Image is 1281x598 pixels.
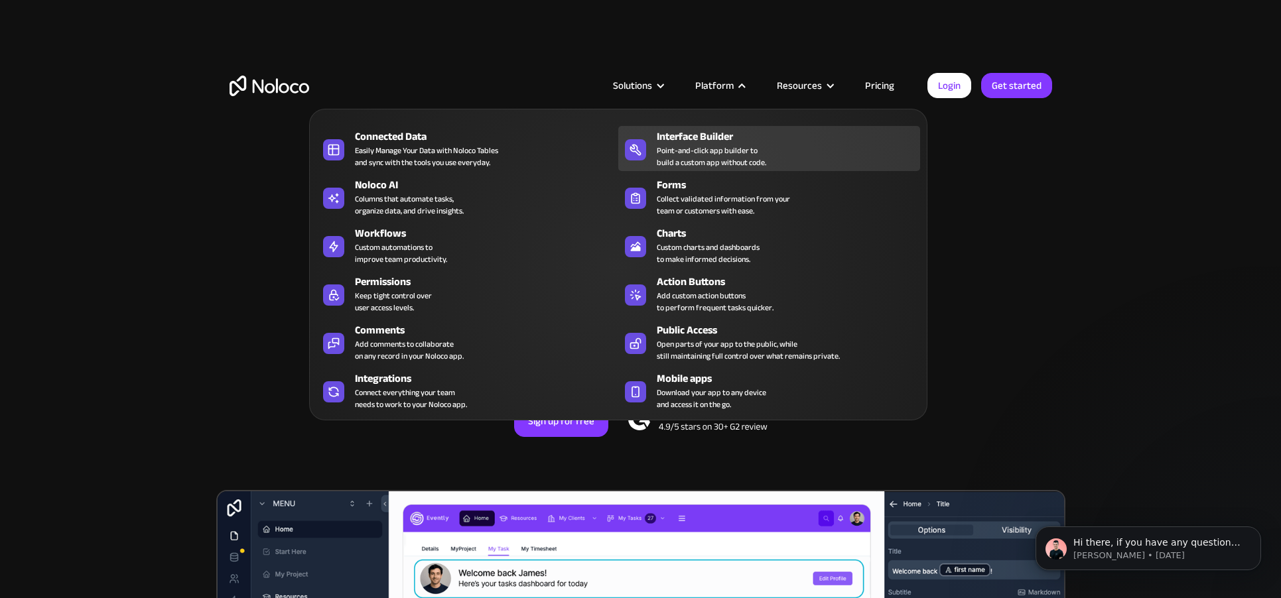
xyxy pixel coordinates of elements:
[777,77,822,94] div: Resources
[618,271,920,316] a: Action ButtonsAdd custom action buttonsto perform frequent tasks quicker.
[657,145,766,168] div: Point-and-click app builder to build a custom app without code.
[679,77,760,94] div: Platform
[657,338,840,362] div: Open parts of your app to the public, while still maintaining full control over what remains priv...
[316,320,618,365] a: CommentsAdd comments to collaborateon any record in your Noloco app.
[618,174,920,219] a: FormsCollect validated information from yourteam or customers with ease.
[355,371,624,387] div: Integrations
[355,129,624,145] div: Connected Data
[927,73,971,98] a: Login
[230,172,1052,183] h1: Custom No-Code Business Apps Platform
[657,387,766,410] span: Download your app to any device and access it on the go.
[355,274,624,290] div: Permissions
[316,271,618,316] a: PermissionsKeep tight control overuser access levels.
[657,193,790,217] div: Collect validated information from your team or customers with ease.
[618,126,920,171] a: Interface BuilderPoint-and-click app builder tobuild a custom app without code.
[657,274,926,290] div: Action Buttons
[618,320,920,365] a: Public AccessOpen parts of your app to the public, whilestill maintaining full control over what ...
[355,338,464,362] div: Add comments to collaborate on any record in your Noloco app.
[355,177,624,193] div: Noloco AI
[618,368,920,413] a: Mobile appsDownload your app to any deviceand access it on the go.
[596,77,679,94] div: Solutions
[760,77,848,94] div: Resources
[355,225,624,241] div: Workflows
[309,90,927,420] nav: Platform
[316,126,618,171] a: Connected DataEasily Manage Your Data with Noloco Tablesand sync with the tools you use everyday.
[657,371,926,387] div: Mobile apps
[657,322,926,338] div: Public Access
[657,290,774,314] div: Add custom action buttons to perform frequent tasks quicker.
[613,77,652,94] div: Solutions
[981,73,1052,98] a: Get started
[355,387,467,410] div: Connect everything your team needs to work to your Noloco app.
[355,193,464,217] div: Columns that automate tasks, organize data, and drive insights.
[355,322,624,338] div: Comments
[657,225,926,241] div: Charts
[316,368,618,413] a: IntegrationsConnect everything your teamneeds to work to your Noloco app.
[848,77,911,94] a: Pricing
[230,76,309,96] a: home
[316,174,618,219] a: Noloco AIColumns that automate tasks,organize data, and drive insights.
[618,223,920,268] a: ChartsCustom charts and dashboardsto make informed decisions.
[230,196,1052,302] h2: Business Apps for Teams
[355,145,498,168] div: Easily Manage Your Data with Noloco Tables and sync with the tools you use everyday.
[657,129,926,145] div: Interface Builder
[316,223,618,268] a: WorkflowsCustom automations toimprove team productivity.
[657,241,760,265] div: Custom charts and dashboards to make informed decisions.
[1016,499,1281,591] iframe: Intercom notifications message
[695,77,734,94] div: Platform
[355,241,447,265] div: Custom automations to improve team productivity.
[514,405,608,437] a: Sign up for free
[657,177,926,193] div: Forms
[355,290,432,314] div: Keep tight control over user access levels.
